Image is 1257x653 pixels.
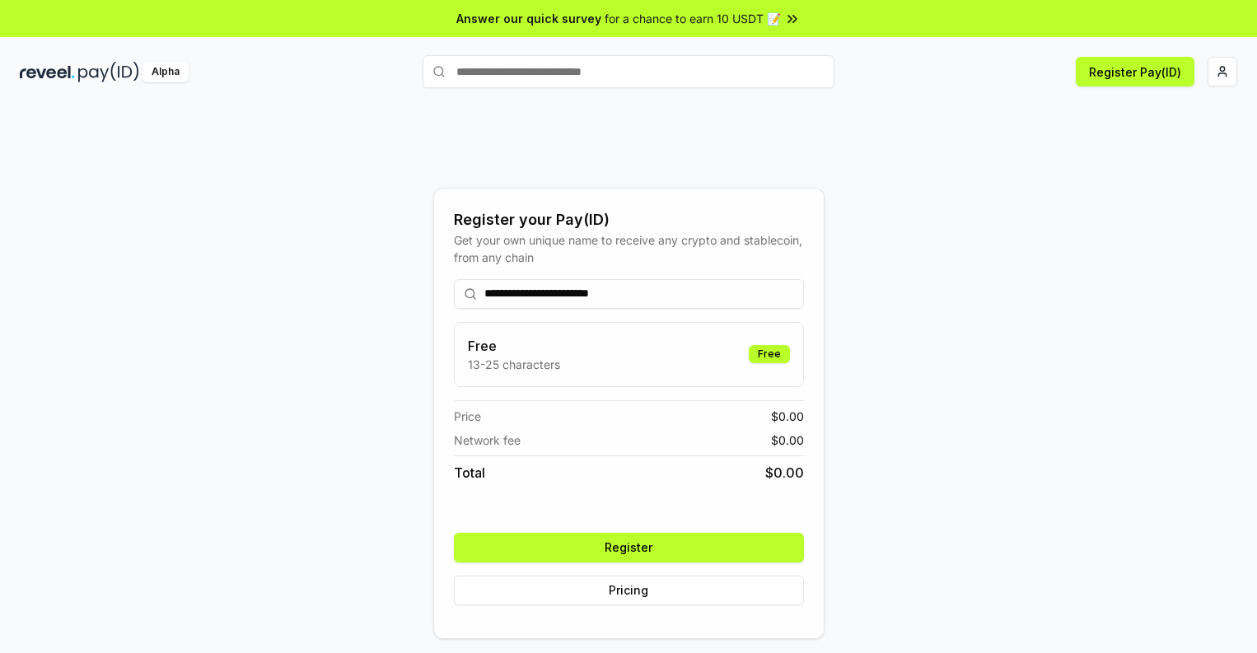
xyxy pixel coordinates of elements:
[143,62,189,82] div: Alpha
[454,463,485,483] span: Total
[749,345,790,363] div: Free
[20,62,75,82] img: reveel_dark
[1076,57,1194,86] button: Register Pay(ID)
[771,408,804,425] span: $ 0.00
[454,231,804,266] div: Get your own unique name to receive any crypto and stablecoin, from any chain
[454,208,804,231] div: Register your Pay(ID)
[78,62,139,82] img: pay_id
[454,533,804,562] button: Register
[454,431,521,449] span: Network fee
[765,463,804,483] span: $ 0.00
[468,336,560,356] h3: Free
[605,10,781,27] span: for a chance to earn 10 USDT 📝
[454,576,804,605] button: Pricing
[456,10,601,27] span: Answer our quick survey
[454,408,481,425] span: Price
[468,356,560,373] p: 13-25 characters
[771,431,804,449] span: $ 0.00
